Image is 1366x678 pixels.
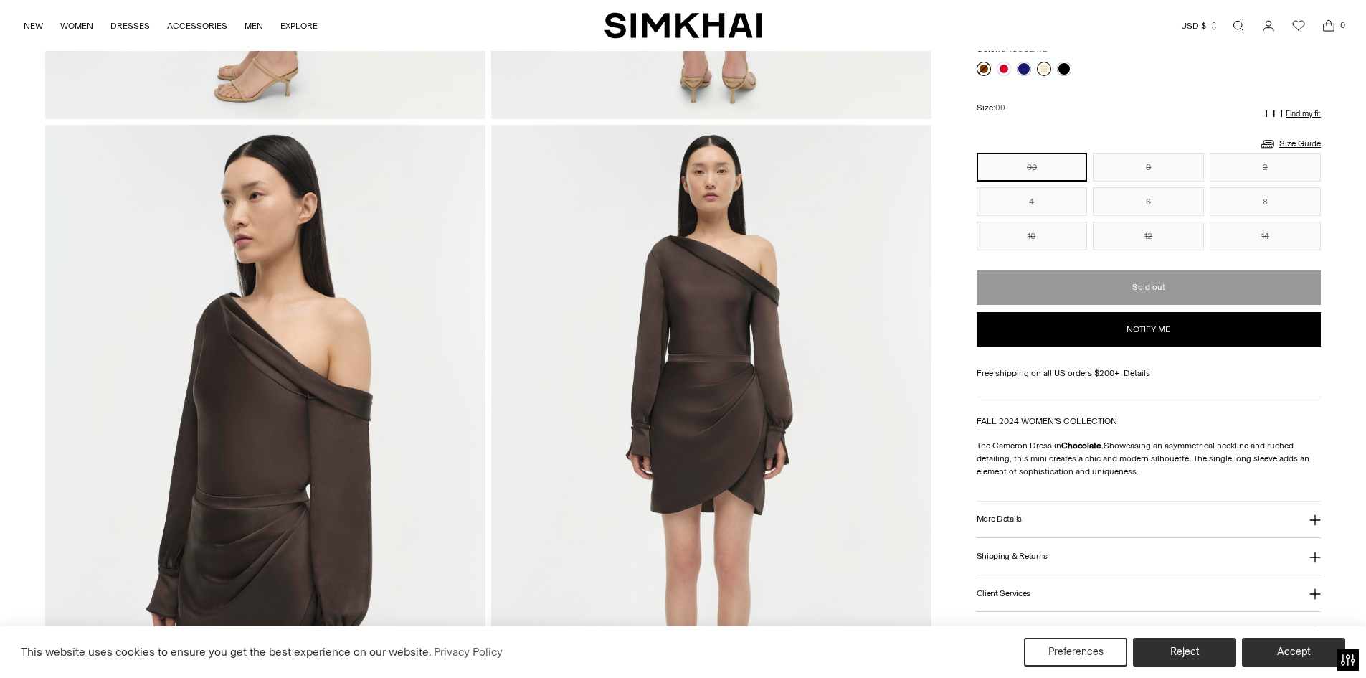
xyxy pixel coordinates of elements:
a: Open search modal [1224,11,1253,40]
span: This website uses cookies to ensure you get the best experience on our website. [21,645,432,659]
button: 0 [1093,153,1204,182]
button: About [PERSON_NAME] [977,612,1322,649]
a: Size Guide [1259,135,1321,153]
a: Privacy Policy (opens in a new tab) [432,641,505,663]
strong: Chocolate. [1061,441,1104,451]
button: 12 [1093,222,1204,250]
a: WOMEN [60,10,93,42]
a: Details [1124,367,1150,380]
iframe: Sign Up via Text for Offers [11,623,144,667]
h3: Client Services [977,589,1031,598]
span: 00 [995,103,1005,113]
div: Free shipping on all US orders $200+ [977,367,1322,380]
p: The Cameron Dress in Showcasing an asymmetrical neckline and ruched detailing, this mini creates ... [977,439,1322,478]
a: NEW [24,10,43,42]
a: Wishlist [1284,11,1313,40]
a: Open cart modal [1314,11,1343,40]
button: Accept [1242,638,1345,667]
button: Notify me [977,312,1322,347]
h3: Shipping & Returns [977,552,1048,561]
h3: More Details [977,514,1022,524]
button: More Details [977,502,1322,538]
button: 2 [1210,153,1321,182]
button: 10 [977,222,1088,250]
button: USD $ [1181,10,1219,42]
a: EXPLORE [280,10,318,42]
button: 6 [1093,187,1204,216]
label: Size: [977,101,1005,115]
button: Reject [1133,638,1236,667]
button: Client Services [977,575,1322,612]
button: 8 [1210,187,1321,216]
a: DRESSES [110,10,150,42]
span: 0 [1336,19,1349,32]
a: Go to the account page [1254,11,1283,40]
button: Shipping & Returns [977,538,1322,575]
button: Preferences [1024,638,1127,667]
a: ACCESSORIES [167,10,227,42]
button: 4 [977,187,1088,216]
button: 14 [1210,222,1321,250]
button: 00 [977,153,1088,182]
a: MEN [245,10,263,42]
a: SIMKHAI [604,11,762,39]
a: FALL 2024 WOMEN'S COLLECTION [977,416,1117,426]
